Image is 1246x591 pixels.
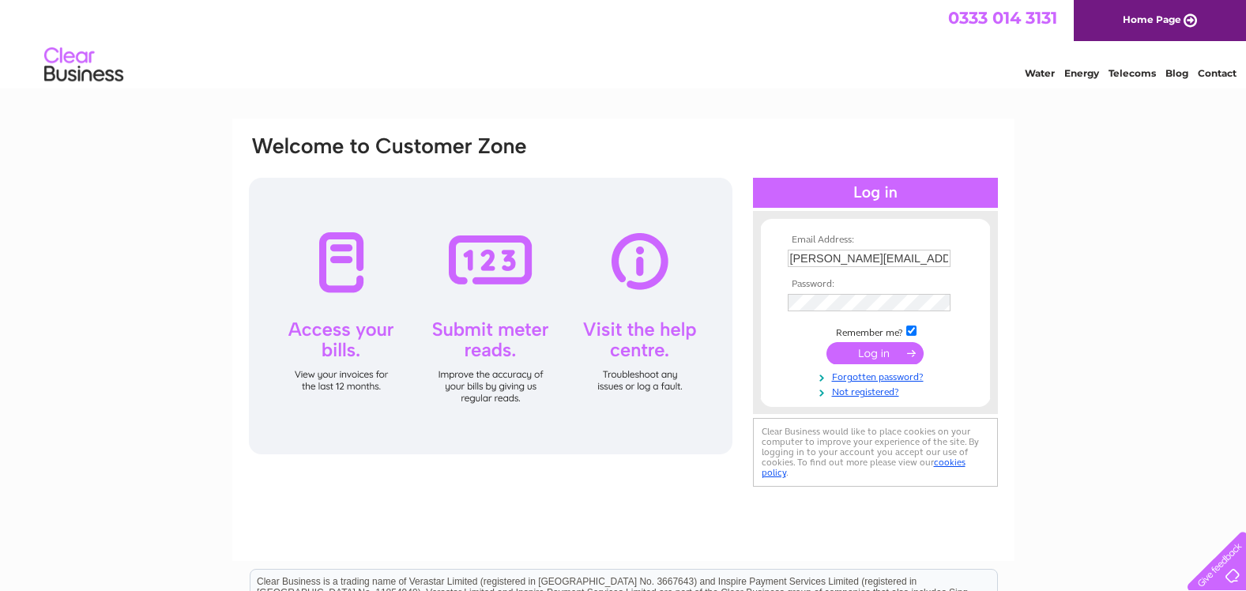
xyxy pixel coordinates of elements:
a: cookies policy [762,457,966,478]
a: Forgotten password? [788,368,967,383]
a: Blog [1165,67,1188,79]
a: Not registered? [788,383,967,398]
td: Remember me? [784,323,967,339]
a: Energy [1064,67,1099,79]
div: Clear Business is a trading name of Verastar Limited (registered in [GEOGRAPHIC_DATA] No. 3667643... [250,9,997,77]
div: Clear Business would like to place cookies on your computer to improve your experience of the sit... [753,418,998,487]
th: Password: [784,279,967,290]
a: Contact [1198,67,1237,79]
a: 0333 014 3131 [948,8,1057,28]
a: Telecoms [1109,67,1156,79]
a: Water [1025,67,1055,79]
th: Email Address: [784,235,967,246]
input: Submit [826,342,924,364]
img: logo.png [43,41,124,89]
